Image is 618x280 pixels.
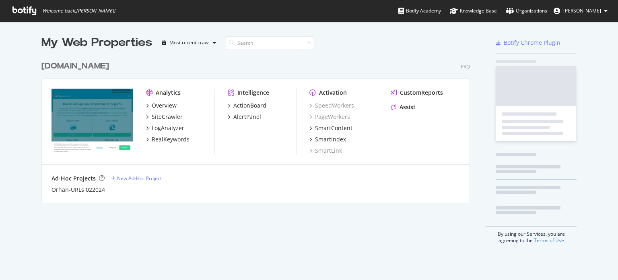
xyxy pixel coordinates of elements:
[41,60,109,72] div: [DOMAIN_NAME]
[51,89,133,154] img: rastreator.com
[226,36,314,50] input: Search
[309,124,352,132] a: SmartContent
[41,35,152,51] div: My Web Properties
[152,113,183,121] div: SiteCrawler
[398,7,441,15] div: Botify Academy
[547,4,614,17] button: [PERSON_NAME]
[41,60,112,72] a: [DOMAIN_NAME]
[159,36,219,49] button: Most recent crawl
[117,175,162,182] div: New Ad-Hoc Project
[146,135,190,143] a: RealKeywords
[391,103,416,111] a: Assist
[228,102,266,110] a: ActionBoard
[152,135,190,143] div: RealKeywords
[319,89,347,97] div: Activation
[111,175,162,182] a: New Ad-Hoc Project
[400,103,416,111] div: Assist
[506,7,547,15] div: Organizations
[146,113,183,121] a: SiteCrawler
[504,39,560,47] div: Botify Chrome Plugin
[233,113,261,121] div: AlertPanel
[315,135,346,143] div: SmartIndex
[228,113,261,121] a: AlertPanel
[486,226,577,244] div: By using our Services, you are agreeing to the
[152,124,184,132] div: LogAnalyzer
[237,89,269,97] div: Intelligence
[563,7,601,14] span: Alejandro Maisanaba
[309,135,346,143] a: SmartIndex
[156,89,181,97] div: Analytics
[400,89,443,97] div: CustomReports
[51,186,105,194] a: Orhan-URLs 022024
[42,8,115,14] span: Welcome back, [PERSON_NAME] !
[315,124,352,132] div: SmartContent
[391,89,443,97] a: CustomReports
[309,113,350,121] a: PageWorkers
[146,102,177,110] a: Overview
[146,124,184,132] a: LogAnalyzer
[496,39,560,47] a: Botify Chrome Plugin
[51,174,96,183] div: Ad-Hoc Projects
[169,40,210,45] div: Most recent crawl
[309,147,342,155] a: SmartLink
[152,102,177,110] div: Overview
[41,51,476,203] div: grid
[309,102,354,110] a: SpeedWorkers
[534,237,564,244] a: Terms of Use
[233,102,266,110] div: ActionBoard
[461,63,470,70] div: Pro
[450,7,497,15] div: Knowledge Base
